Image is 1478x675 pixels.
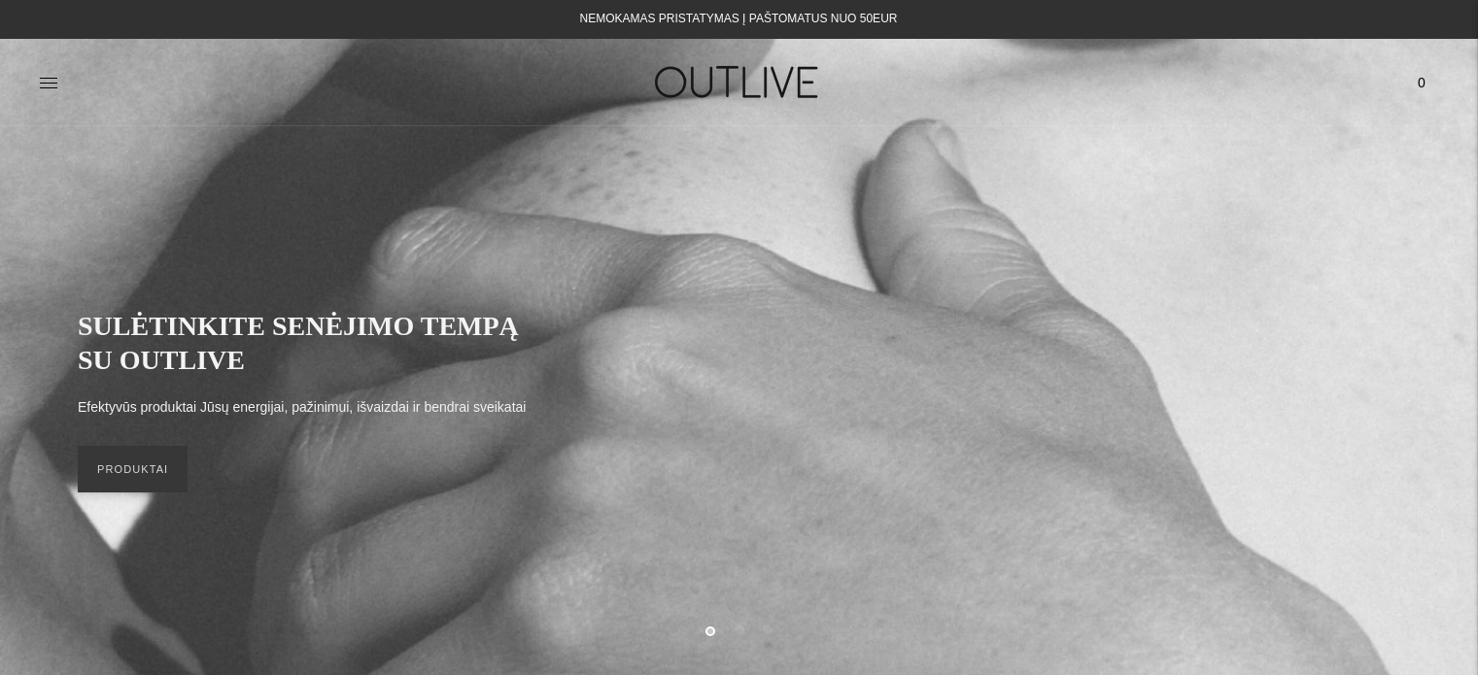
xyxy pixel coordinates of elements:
a: PRODUKTAI [78,446,188,492]
span: 0 [1408,69,1435,96]
a: 0 [1404,61,1439,104]
p: Efektyvūs produktai Jūsų energijai, pažinimui, išvaizdai ir bendrai sveikatai [78,396,526,420]
button: Move carousel to slide 2 [735,624,744,634]
img: OUTLIVE [617,49,860,116]
button: Move carousel to slide 1 [705,626,715,636]
div: NEMOKAMAS PRISTATYMAS Į PAŠTOMATUS NUO 50EUR [580,8,898,31]
button: Move carousel to slide 3 [763,624,773,634]
h2: SULĖTINKITE SENĖJIMO TEMPĄ SU OUTLIVE [78,309,544,377]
